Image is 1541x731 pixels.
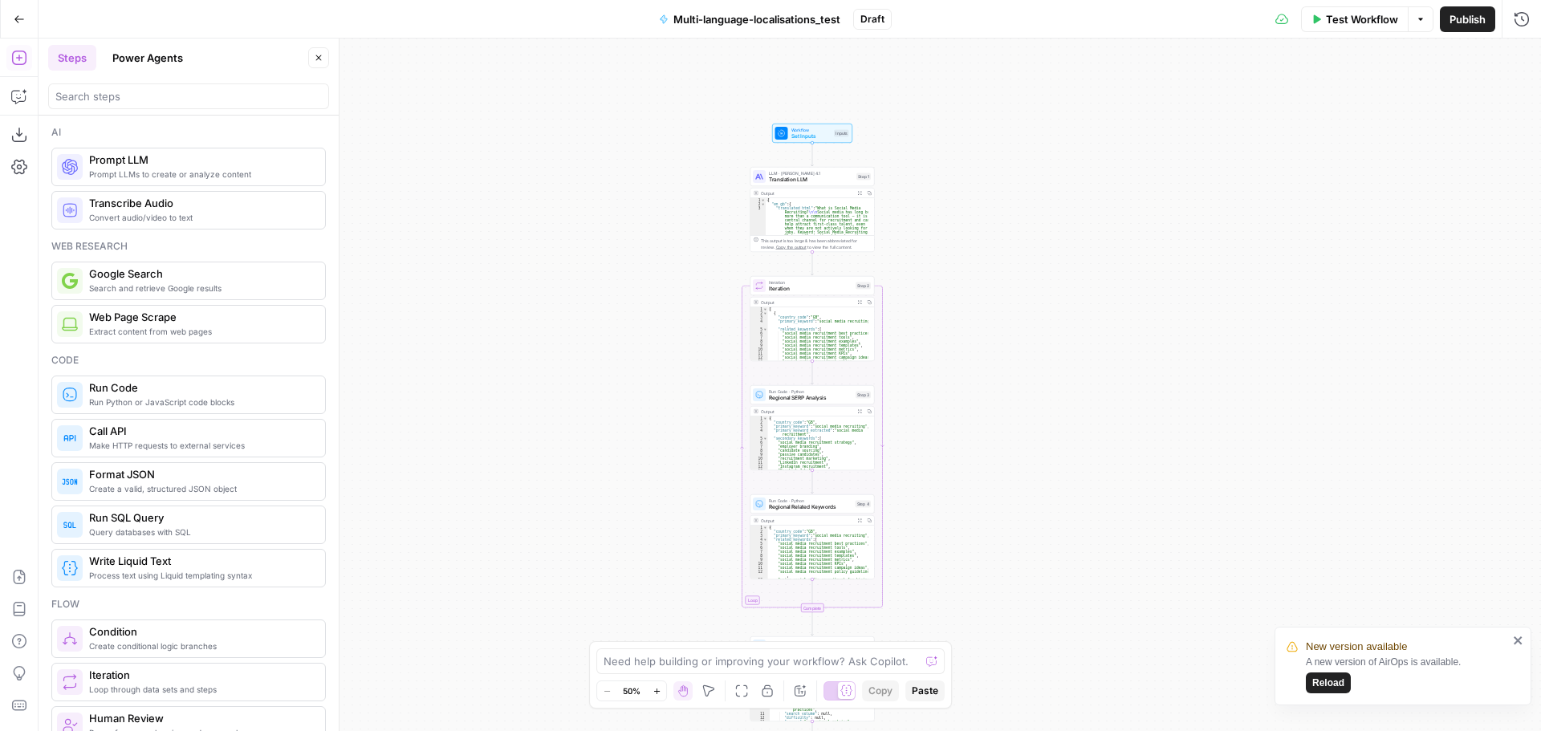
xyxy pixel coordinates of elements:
div: 4 [750,319,768,327]
div: 12 [750,716,770,720]
span: Toggle code folding, rows 1 through 16 [763,416,768,420]
g: Edge from step_2-iteration-end to step_5 [811,612,814,636]
span: LLM · [PERSON_NAME] 4.1 [769,170,853,177]
button: Publish [1440,6,1495,32]
span: Prompt LLMs to create or analyze content [89,168,312,181]
span: Run Code [89,380,312,396]
span: Process text using Liquid templating syntax [89,569,312,582]
span: Loop through data sets and steps [89,683,312,696]
div: 2 [750,202,766,206]
div: 1 [750,526,768,530]
div: Step 1 [856,173,871,181]
button: Steps [48,45,96,71]
div: Output [761,190,852,197]
div: 5 [750,327,768,331]
button: Power Agents [103,45,193,71]
button: close [1513,634,1524,647]
span: Paste [912,684,938,698]
g: Edge from step_2 to step_3 [811,361,814,384]
div: 12 [750,570,768,578]
span: Toggle code folding, rows 1 through 5 [761,198,766,202]
div: 10 [750,457,768,461]
div: 7 [750,445,768,449]
span: Toggle code folding, rows 5 through 15 [763,437,768,441]
div: Web research [51,239,326,254]
span: Iteration [769,279,852,286]
div: Output [761,518,852,524]
g: Edge from step_3 to step_4 [811,470,814,493]
div: Ai [51,125,326,140]
div: 7 [750,335,768,339]
span: Draft [860,12,884,26]
div: 2 [750,311,768,315]
span: Workflow [791,127,831,133]
span: Translation LLM [769,176,853,184]
div: 4 [750,428,768,437]
input: Search steps [55,88,322,104]
div: Step 4 [856,501,872,508]
div: Step 3 [856,392,871,399]
span: Write Liquid Text [89,553,312,569]
div: 10 [750,347,768,351]
div: 5 [750,542,768,546]
div: Complete [801,603,824,612]
div: Code [51,353,326,368]
div: 1 [750,307,768,311]
span: Multi-language-localisations_test [673,11,840,27]
div: 4 [750,538,768,542]
div: Run Code · PythonRegional SERP AnalysisStep 3Output{ "country_code":"GB", "primary_keyword":"soci... [750,385,875,470]
div: WorkflowSet InputsInputs [750,124,875,143]
span: Format JSON [89,466,312,482]
div: 5 [750,437,768,441]
div: Complete [750,603,875,612]
div: Step 2 [856,282,871,290]
span: Run Python or JavaScript code blocks [89,396,312,408]
span: Query databases with SQL [89,526,312,538]
div: 8 [750,339,768,343]
div: 6 [750,331,768,335]
div: Run Code · PythonRegional Related KeywordsStep 4Output{ "country_code":"GB", "primary_keyword":"s... [750,494,875,579]
span: Toggle code folding, rows 4 through 24 [763,538,768,542]
div: 2 [750,530,768,534]
div: 13 [750,359,768,368]
div: 11 [750,566,768,570]
span: 50% [623,684,640,697]
div: 1 [750,198,766,202]
span: Make HTTP requests to external services [89,439,312,452]
span: Run Code · Python [769,640,852,646]
span: Google Search [89,266,312,282]
span: Search and retrieve Google results [89,282,312,294]
span: Run Code · Python [769,388,852,395]
g: Edge from start to step_1 [811,143,814,166]
div: 11 [750,712,770,716]
span: Toggle code folding, rows 2 through 4 [761,202,766,206]
div: A new version of AirOps is available. [1306,655,1508,693]
span: Set Inputs [791,132,831,140]
div: 11 [750,461,768,465]
span: Prompt LLM [89,152,312,168]
span: Extract content from web pages [89,325,312,338]
div: 2 [750,420,768,424]
div: 11 [750,351,768,355]
div: 9 [750,558,768,562]
div: 3 [750,315,768,319]
button: Paste [905,680,945,701]
span: Publish [1450,11,1486,27]
span: Toggle code folding, rows 1 through 77 [763,307,768,311]
div: 6 [750,546,768,550]
button: Reload [1306,672,1351,693]
span: Create conditional logic branches [89,640,312,652]
span: Regional Related Keywords [769,503,852,511]
span: Test Workflow [1326,11,1398,27]
div: 8 [750,554,768,558]
div: Run Code · PythonCombine Regional KeywordsStep 5Output{ "en_gb":[ { "keyword":"social media recru... [750,636,875,721]
div: 3 [750,534,768,538]
div: This output is too large & has been abbreviated for review. to view the full content. [761,238,871,250]
span: Run SQL Query [89,510,312,526]
g: Edge from step_1 to step_2 [811,252,814,275]
div: 7 [750,550,768,554]
div: 1 [750,416,768,420]
span: Copy [868,684,892,698]
span: Copy the output [776,245,807,250]
span: Call API [89,423,312,439]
